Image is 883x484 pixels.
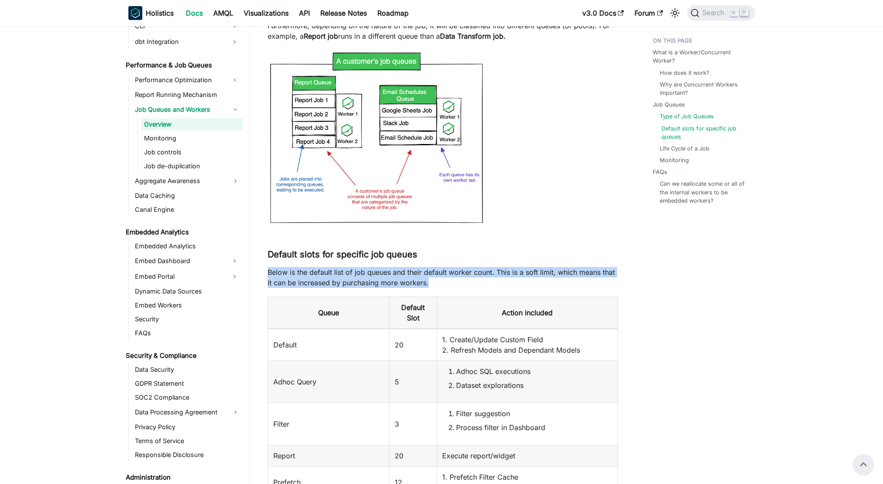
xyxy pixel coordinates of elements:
a: Embed Dashboard [132,254,227,268]
button: Expand sidebar category 'Performance Optimization' [227,73,242,87]
li: Process filter in Dashboard [456,422,612,433]
a: Performance Optimization [132,73,227,87]
strong: Data Transform job. [440,32,506,40]
td: Report [268,445,389,466]
nav: Docs sidebar [120,26,250,484]
a: Embedded Analytics [123,226,242,238]
a: Dynamic Data Sources [132,285,242,297]
a: Can we reallocate some or all of the internal workers to be embedded workers? [660,180,746,205]
a: Data Caching [132,190,242,202]
a: Release Notes [315,6,372,20]
a: Privacy Policy [132,421,242,433]
td: Adhoc Query [268,360,389,403]
a: Job Queues and Workers [132,103,242,117]
a: Type of Job Queues [660,112,714,120]
td: 20 [389,329,437,361]
a: Data Security [132,364,242,376]
a: Performance & Job Queues [123,59,242,71]
p: Below is the default list of job queues and their default worker count. This is a soft limit, whi... [268,267,618,288]
a: Data Processing Agreement [132,405,242,419]
th: Queue [268,297,389,329]
a: Security & Compliance [123,350,242,362]
a: Administration [123,471,242,484]
a: Life Cycle of a Job [660,144,709,153]
td: 5 [389,360,437,403]
li: Adhoc SQL executions [456,366,612,377]
td: Filter [268,403,389,445]
a: CLI [132,19,227,33]
a: Why are Concurrent Workers important? [660,80,746,97]
a: SOC2 Compliance [132,391,242,404]
a: Report Running Mechanism [132,89,242,101]
a: Overview [141,118,242,130]
button: Expand sidebar category 'Embed Dashboard' [227,254,242,268]
a: Monitoring [660,156,689,164]
a: API [294,6,315,20]
button: Expand sidebar category 'Embed Portal' [227,270,242,284]
b: Holistics [146,8,174,18]
td: Default [268,329,389,361]
a: Monitoring [141,132,242,144]
td: Execute report/widget [437,445,618,466]
a: Embed Portal [132,270,227,284]
button: Switch between dark and light mode (currently light mode) [668,6,682,20]
a: HolisticsHolistics [128,6,174,20]
strong: Report job [304,32,338,40]
button: Expand sidebar category 'dbt Integration' [227,35,242,49]
img: Holistics [128,6,142,20]
a: What is a Worker/Concurrent Worker? [653,48,750,65]
kbd: ⌘ [729,9,738,17]
td: 3 [389,403,437,445]
a: Embed Workers [132,299,242,311]
a: GDPR Statement [132,377,242,390]
th: Action included [437,297,618,329]
a: v3.0 Docs [577,6,629,20]
li: Filter suggestion [456,408,612,419]
img: multiple_queue.png [268,50,485,225]
a: Job de-duplication [141,160,242,172]
a: Responsible Disclosure [132,449,242,461]
span: Search [699,9,729,17]
button: Scroll back to top [853,454,874,475]
a: Terms of Service [132,435,242,447]
td: 1. Create/Update Custom Field 2. Refresh Models and Dependant Models [437,329,618,361]
li: Dataset explorations [456,380,612,391]
th: Default Slot [389,297,437,329]
a: Embedded Analytics [132,240,242,252]
td: 20 [389,445,437,466]
a: AMQL [208,6,238,20]
a: Roadmap [372,6,414,20]
a: FAQs [653,168,667,176]
a: Job Queues [653,100,685,109]
a: Aggregate Awareness [132,174,242,188]
a: Security [132,313,242,325]
a: Docs [181,6,208,20]
h3: Default slots for specific job queues [268,249,618,260]
a: Default slots for specific job queues [661,124,748,141]
button: Expand sidebar category 'CLI' [227,19,242,33]
kbd: K [740,9,749,17]
button: Search (Command+K) [687,5,755,21]
a: Forum [629,6,668,20]
a: Canal Engine [132,204,242,216]
a: Job controls [141,146,242,158]
p: Furthermore, depending on the nature of the job, it will be classified into different queues (or ... [268,20,618,41]
a: FAQs [132,327,242,339]
a: Visualizations [238,6,294,20]
a: dbt Integration [132,35,227,49]
a: How does it work? [660,69,709,77]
